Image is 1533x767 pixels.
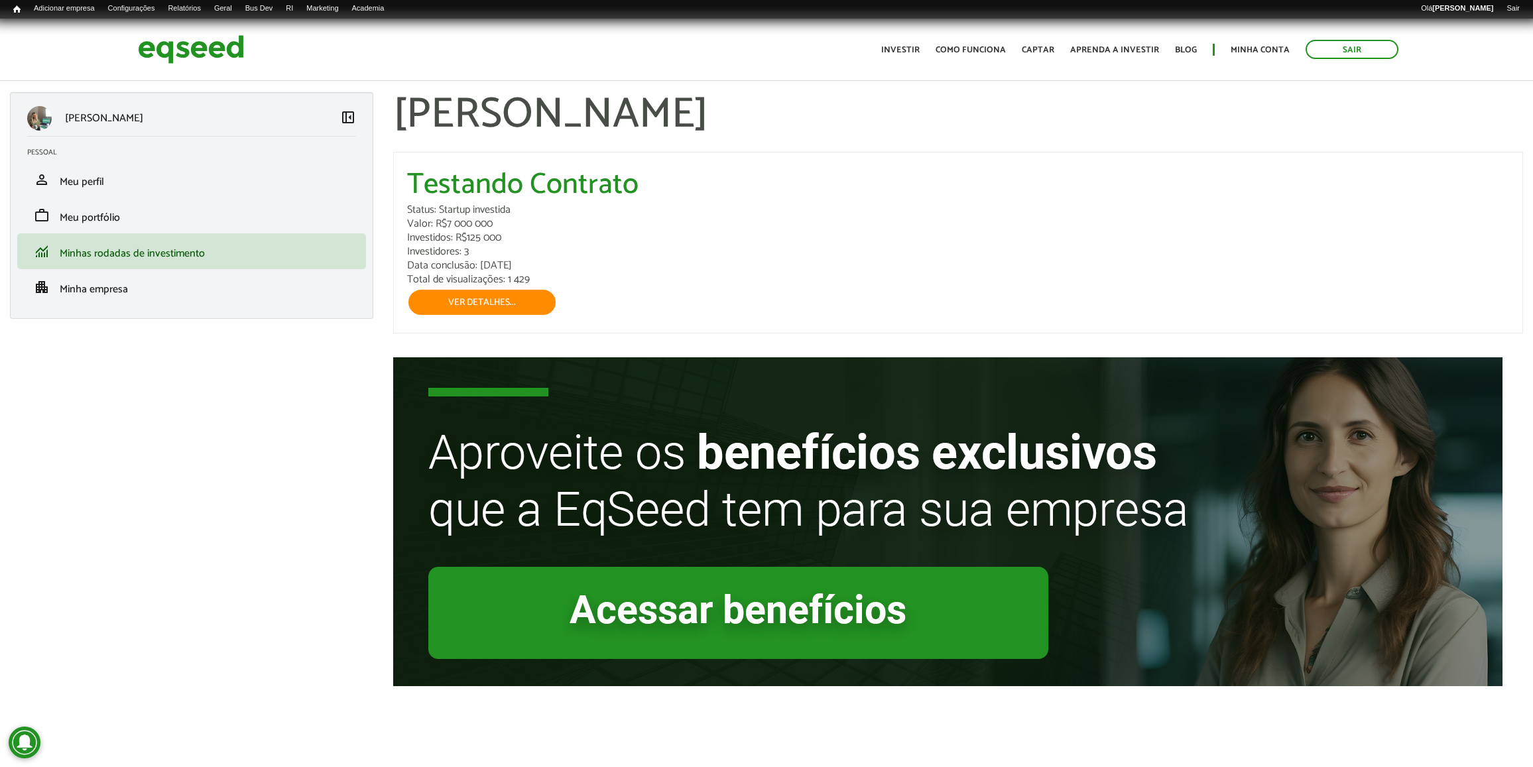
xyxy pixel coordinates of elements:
[34,207,50,223] span: work
[27,243,356,259] a: monitoringMinhas rodadas de investimento
[101,3,162,14] a: Configurações
[34,172,50,188] span: person
[239,3,280,14] a: Bus Dev
[1022,46,1054,54] a: Captar
[340,109,356,128] a: Colapsar menu
[480,257,512,274] span: [DATE]
[407,233,1509,243] div: Investidos: R$125 000
[936,46,1006,54] a: Como funciona
[279,3,300,14] a: RI
[1432,4,1493,12] strong: [PERSON_NAME]
[60,209,120,227] span: Meu portfólio
[161,3,207,14] a: Relatórios
[407,205,1509,215] div: Status: Startup investida
[1070,46,1159,54] a: Aprenda a investir
[1414,3,1500,14] a: Olá[PERSON_NAME]
[407,219,1509,229] div: Valor: R$7 000 000
[407,257,477,274] span: Data conclusão:
[60,245,205,263] span: Minhas rodadas de investimento
[34,243,50,259] span: monitoring
[27,172,356,188] a: personMeu perfil
[7,3,27,16] a: Início
[27,207,356,223] a: workMeu portfólio
[17,233,366,269] li: Minhas rodadas de investimento
[407,270,505,288] span: Total de visualizações:
[1231,46,1290,54] a: Minha conta
[393,357,1502,686] img: Banner-LP.jpg
[1500,3,1526,14] a: Sair
[300,3,345,14] a: Marketing
[1306,40,1398,59] a: Sair
[17,269,366,305] li: Minha empresa
[27,3,101,14] a: Adicionar empresa
[27,279,356,295] a: apartmentMinha empresa
[393,92,1523,139] h1: [PERSON_NAME]
[508,270,530,288] span: 1 429
[340,109,356,125] span: left_panel_close
[60,280,128,298] span: Minha empresa
[1175,46,1197,54] a: Blog
[34,279,50,295] span: apartment
[27,148,366,156] h2: Pessoal
[407,288,557,316] a: Ver detalhes...
[345,3,391,14] a: Academia
[407,170,639,200] a: Testando Contrato
[881,46,920,54] a: Investir
[17,198,366,233] li: Meu portfólio
[65,112,143,125] p: [PERSON_NAME]
[138,32,244,67] img: EqSeed
[208,3,239,14] a: Geral
[17,162,366,198] li: Meu perfil
[13,5,21,14] span: Início
[407,247,1509,257] div: Investidores: 3
[60,173,104,191] span: Meu perfil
